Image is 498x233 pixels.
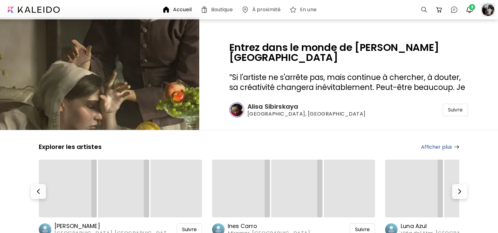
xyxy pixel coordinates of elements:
[252,7,281,12] h6: À proximité
[300,7,317,12] h6: En une
[452,184,467,199] button: Next-button
[456,188,463,195] img: Next-button
[464,4,475,15] button: bellIcon3
[448,107,463,113] span: Suivre
[241,6,283,13] a: À proximité
[289,6,319,13] a: En une
[229,72,468,92] h3: ” ”
[450,6,458,13] img: chatIcon
[211,7,233,12] h6: Boutique
[435,6,443,13] img: cart
[469,4,475,10] span: 3
[182,226,197,233] span: Suivre
[421,143,459,151] a: Afficher plus
[162,6,194,13] a: Accueil
[229,102,468,117] a: Alisa Sibirskaya[GEOGRAPHIC_DATA], [GEOGRAPHIC_DATA]Suivre
[228,222,310,230] h6: Ines Carro
[54,222,172,230] h6: [PERSON_NAME]
[173,7,192,12] h6: Accueil
[31,184,46,199] button: Prev-button
[39,143,102,151] h5: Explorer les artistes
[247,102,366,111] h6: Alisa Sibirskaya
[466,6,473,13] img: bellIcon
[35,188,42,195] img: Prev-button
[201,6,235,13] a: Boutique
[229,42,468,62] h2: Entrez dans le monde de [PERSON_NAME] [GEOGRAPHIC_DATA]
[443,104,468,116] div: Suivre
[229,72,465,102] span: Si l'artiste ne s'arrête pas, mais continue à chercher, à douter, sa créativité changera inévitab...
[355,226,370,233] span: Suivre
[247,111,366,117] span: [GEOGRAPHIC_DATA], [GEOGRAPHIC_DATA]
[455,145,459,149] img: arrow-right
[401,222,494,230] h6: Luna Azul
